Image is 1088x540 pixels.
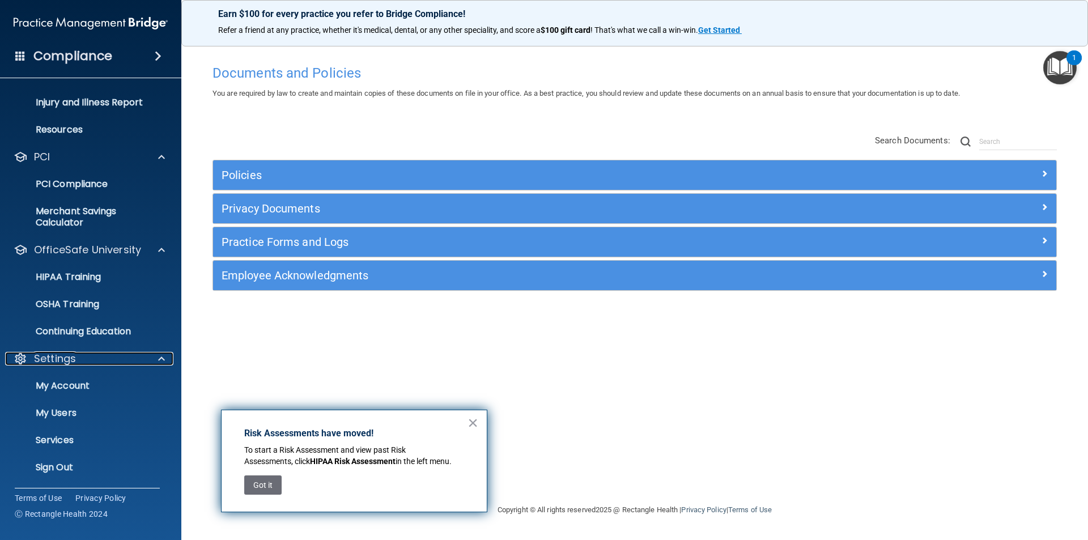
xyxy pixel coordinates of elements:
strong: $100 gift card [541,25,590,35]
p: Sign Out [7,462,162,473]
span: ! That's what we call a win-win. [590,25,698,35]
h4: Documents and Policies [212,66,1057,80]
h5: Employee Acknowledgments [222,269,837,282]
a: Terms of Use [728,505,772,514]
span: You are required by law to create and maintain copies of these documents on file in your office. ... [212,89,960,97]
img: ic-search.3b580494.png [960,137,971,147]
h5: Privacy Documents [222,202,837,215]
button: Open Resource Center, 1 new notification [1043,51,1077,84]
p: Merchant Savings Calculator [7,206,162,228]
p: My Account [7,380,162,392]
span: To start a Risk Assessment and view past Risk Assessments, click [244,445,407,466]
p: OfficeSafe University [34,243,141,257]
strong: Get Started [698,25,740,35]
p: My Users [7,407,162,419]
img: PMB logo [14,12,168,35]
a: Terms of Use [15,492,62,504]
p: Continuing Education [7,326,162,337]
span: Search Documents: [875,135,950,146]
input: Search [979,133,1057,150]
span: Ⓒ Rectangle Health 2024 [15,508,108,520]
strong: Risk Assessments have moved! [244,428,373,439]
p: Services [7,435,162,446]
button: Got it [244,475,282,495]
p: Injury and Illness Report [7,97,162,108]
p: PCI [34,150,50,164]
strong: HIPAA Risk Assessment [310,457,396,466]
a: Privacy Policy [681,505,726,514]
h4: Compliance [33,48,112,64]
p: Settings [34,352,76,365]
div: Copyright © All rights reserved 2025 @ Rectangle Health | | [428,492,841,528]
span: Refer a friend at any practice, whether it's medical, dental, or any other speciality, and score a [218,25,541,35]
p: Resources [7,124,162,135]
h5: Policies [222,169,837,181]
p: HIPAA Training [7,271,101,283]
span: in the left menu. [396,457,452,466]
p: Earn $100 for every practice you refer to Bridge Compliance! [218,8,1051,19]
p: PCI Compliance [7,178,162,190]
div: 1 [1072,58,1076,73]
h5: Practice Forms and Logs [222,236,837,248]
a: Privacy Policy [75,492,126,504]
p: OSHA Training [7,299,99,310]
button: Close [467,414,478,432]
